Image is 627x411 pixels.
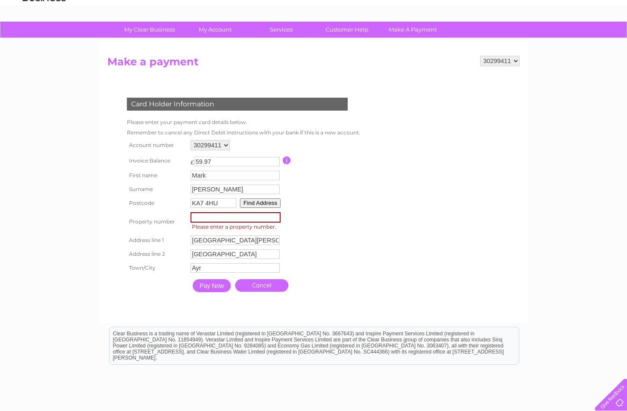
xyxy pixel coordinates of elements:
input: Pay Now [193,279,231,292]
th: Surname [125,182,188,196]
h2: Make a payment [107,56,520,72]
a: Water [475,37,491,43]
a: 0333 014 3131 [464,4,524,15]
th: Address line 2 [125,247,188,261]
th: Address line 1 [125,233,188,247]
th: Property number [125,210,188,233]
th: Town/City [125,261,188,275]
td: Please enter your payment card details below. [125,117,362,127]
span: Please enter a property number. [191,223,283,231]
a: Customer Help [311,22,383,38]
input: Information [283,156,291,164]
a: Energy [496,37,515,43]
a: My Account [180,22,251,38]
a: Contact [569,37,591,43]
td: £ [191,155,194,166]
th: Account number [125,138,188,153]
a: Telecoms [520,37,546,43]
div: Card Holder Information [127,98,348,111]
button: Find Address [240,198,281,208]
th: First name [125,169,188,182]
img: logo.png [22,22,66,49]
td: Remember to cancel any Direct Debit instructions with your bank if this is a new account. [125,127,362,138]
a: Services [246,22,317,38]
a: Cancel [235,279,288,292]
div: Clear Business is a trading name of Verastar Limited (registered in [GEOGRAPHIC_DATA] No. 3667643... [110,5,519,42]
a: Log out [598,37,619,43]
th: Postcode [125,196,188,210]
th: Invoice Balance [125,153,188,169]
a: Make A Payment [377,22,449,38]
a: Blog [552,37,564,43]
a: My Clear Business [114,22,185,38]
